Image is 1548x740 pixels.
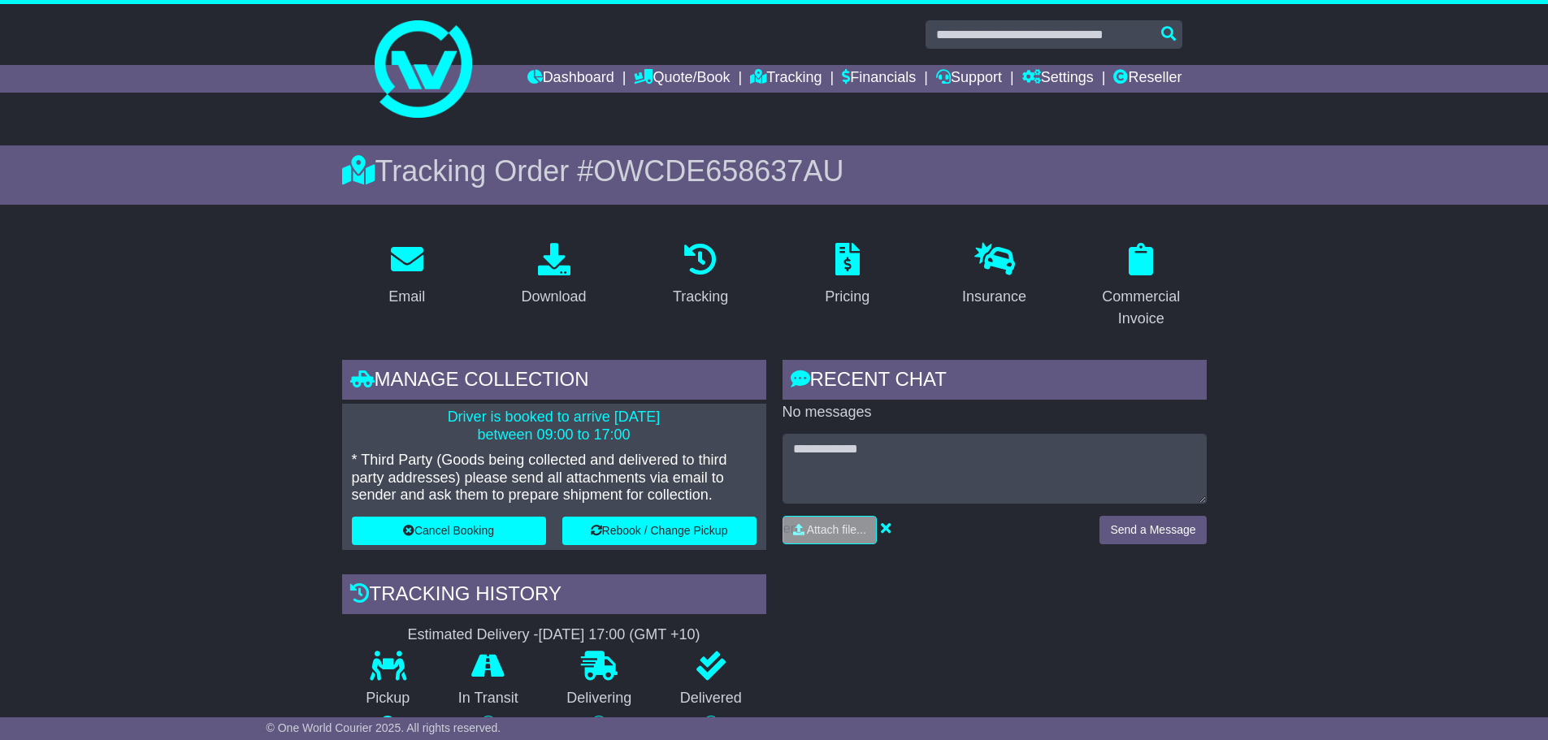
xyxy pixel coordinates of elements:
[527,65,614,93] a: Dashboard
[267,721,501,734] span: © One World Courier 2025. All rights reserved.
[673,286,728,308] div: Tracking
[352,409,757,444] p: Driver is booked to arrive [DATE] between 09:00 to 17:00
[842,65,916,93] a: Financials
[342,574,766,618] div: Tracking history
[342,626,766,644] div: Estimated Delivery -
[562,517,757,545] button: Rebook / Change Pickup
[656,690,766,708] p: Delivered
[814,237,880,314] a: Pricing
[952,237,1037,314] a: Insurance
[352,517,546,545] button: Cancel Booking
[378,237,436,314] a: Email
[750,65,822,93] a: Tracking
[342,360,766,404] div: Manage collection
[783,404,1207,422] p: No messages
[510,237,596,314] a: Download
[352,452,757,504] p: * Third Party (Goods being collected and delivered to third party addresses) please send all atta...
[936,65,1002,93] a: Support
[1113,65,1182,93] a: Reseller
[342,690,435,708] p: Pickup
[662,237,739,314] a: Tracking
[1076,237,1207,335] a: Commercial Invoice
[593,154,843,188] span: OWCDE658637AU
[434,690,543,708] p: In Transit
[1099,516,1206,544] button: Send a Message
[783,360,1207,404] div: RECENT CHAT
[825,286,869,308] div: Pricing
[539,626,700,644] div: [DATE] 17:00 (GMT +10)
[1086,286,1196,330] div: Commercial Invoice
[342,154,1207,188] div: Tracking Order #
[962,286,1026,308] div: Insurance
[388,286,425,308] div: Email
[634,65,730,93] a: Quote/Book
[1022,65,1094,93] a: Settings
[543,690,657,708] p: Delivering
[521,286,586,308] div: Download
